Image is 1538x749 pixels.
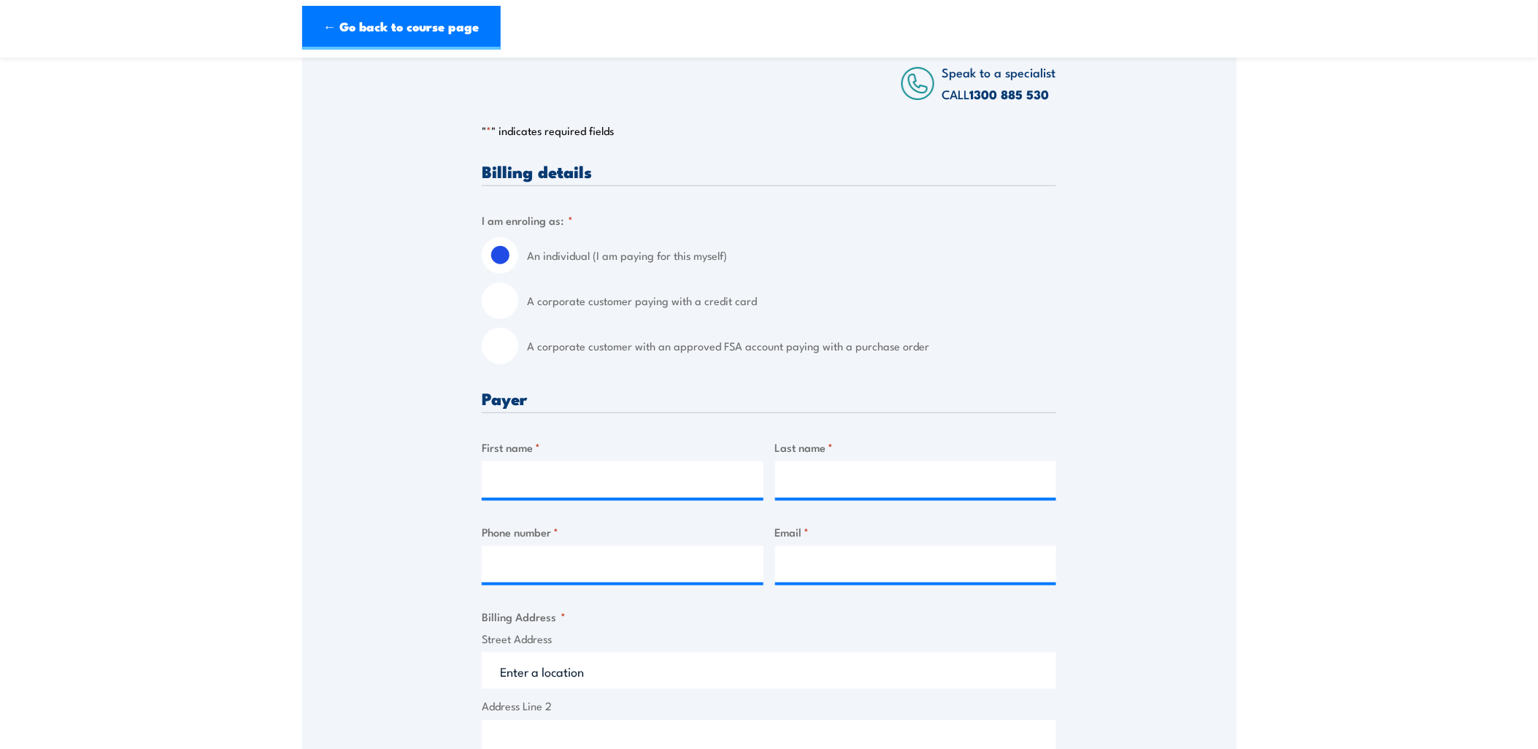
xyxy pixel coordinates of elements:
input: Enter a location [482,653,1056,689]
label: First name [482,439,764,456]
label: An individual (I am paying for this myself) [527,237,1056,274]
a: ← Go back to course page [302,6,501,50]
label: A corporate customer paying with a credit card [527,283,1056,319]
h3: Payer [482,390,1056,407]
span: Speak to a specialist CALL [942,63,1056,103]
a: 1300 885 530 [970,85,1050,104]
label: Last name [775,439,1057,456]
label: Address Line 2 [482,698,1056,715]
label: Phone number [482,523,764,540]
legend: I am enroling as: [482,212,573,228]
h3: Billing details [482,163,1056,180]
legend: Billing Address [482,608,566,625]
label: Street Address [482,631,1056,648]
label: A corporate customer with an approved FSA account paying with a purchase order [527,328,1056,364]
label: Email [775,523,1057,540]
p: " " indicates required fields [482,123,1056,138]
